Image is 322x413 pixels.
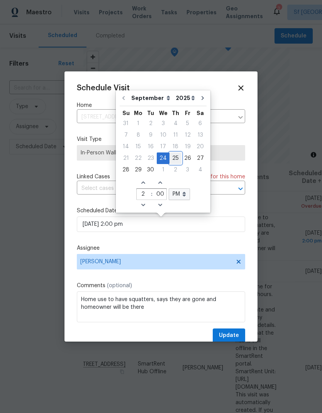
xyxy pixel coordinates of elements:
[181,141,194,152] div: 19
[194,164,207,176] div: Sat Oct 04 2025
[77,84,130,92] span: Schedule Visit
[157,153,169,164] div: 24
[169,141,181,152] div: Thu Sep 18 2025
[129,92,174,104] select: Month
[194,153,207,164] div: 27
[132,118,144,129] div: Mon Sep 01 2025
[169,118,181,129] div: 4
[181,118,194,129] div: 5
[181,152,194,164] div: Fri Sep 26 2025
[132,153,144,164] div: 22
[120,153,132,164] div: 21
[120,141,132,152] div: 14
[144,164,157,175] div: 30
[77,135,245,143] label: Visit Type
[77,217,245,232] input: M/D/YYYY
[159,110,168,116] abbr: Wednesday
[169,130,181,140] div: 11
[132,164,144,175] div: 29
[120,130,132,140] div: 7
[144,129,157,141] div: Tue Sep 09 2025
[132,164,144,176] div: Mon Sep 29 2025
[172,110,179,116] abbr: Thursday
[144,141,157,152] div: Tue Sep 16 2025
[137,189,149,200] input: hours (12hr clock)
[144,153,157,164] div: 23
[144,152,157,164] div: Tue Sep 23 2025
[219,331,239,340] span: Update
[194,129,207,141] div: Sat Sep 13 2025
[77,207,245,215] label: Scheduled Date
[181,153,194,164] div: 26
[194,152,207,164] div: Sat Sep 27 2025
[107,283,132,288] span: (optional)
[235,183,246,194] button: Open
[118,90,129,106] button: Go to previous month
[181,130,194,140] div: 12
[77,282,245,289] label: Comments
[157,118,169,129] div: Wed Sep 03 2025
[120,118,132,129] div: Sun Aug 31 2025
[157,164,169,175] div: 1
[132,130,144,140] div: 8
[154,189,166,200] input: minutes
[197,110,204,116] abbr: Saturday
[77,183,224,195] input: Select cases
[120,129,132,141] div: Sun Sep 07 2025
[77,291,245,322] textarea: Home use to have squatters, says they are gone and homeowner will be there
[169,118,181,129] div: Thu Sep 04 2025
[132,141,144,152] div: 15
[134,110,142,116] abbr: Monday
[194,141,207,152] div: Sat Sep 20 2025
[144,141,157,152] div: 16
[154,178,166,188] span: Increase minutes
[169,164,181,176] div: Thu Oct 02 2025
[144,164,157,176] div: Tue Sep 30 2025
[213,328,245,343] button: Update
[120,118,132,129] div: 31
[194,118,207,129] div: 6
[147,110,154,116] abbr: Tuesday
[132,118,144,129] div: 1
[157,141,169,152] div: 17
[77,111,234,123] input: Enter in an address
[181,164,194,175] div: 3
[185,110,190,116] abbr: Friday
[144,118,157,129] div: 2
[194,118,207,129] div: Sat Sep 06 2025
[169,129,181,141] div: Thu Sep 11 2025
[120,141,132,152] div: Sun Sep 14 2025
[120,164,132,176] div: Sun Sep 28 2025
[169,164,181,175] div: 2
[197,90,208,106] button: Go to next month
[194,164,207,175] div: 4
[132,129,144,141] div: Mon Sep 08 2025
[80,149,242,157] span: In-Person Walkthrough
[169,153,181,164] div: 25
[157,129,169,141] div: Wed Sep 10 2025
[157,164,169,176] div: Wed Oct 01 2025
[157,152,169,164] div: Wed Sep 24 2025
[169,141,181,152] div: 18
[194,141,207,152] div: 20
[174,92,197,104] select: Year
[77,173,110,181] span: Linked Cases
[132,152,144,164] div: Mon Sep 22 2025
[80,259,232,265] span: [PERSON_NAME]
[154,200,166,211] span: Decrease minutes
[120,164,132,175] div: 28
[169,152,181,164] div: Thu Sep 25 2025
[181,118,194,129] div: Fri Sep 05 2025
[77,102,245,109] label: Home
[77,244,245,252] label: Assignee
[181,141,194,152] div: Fri Sep 19 2025
[132,141,144,152] div: Mon Sep 15 2025
[237,84,245,92] span: Close
[149,188,154,199] span: :
[181,129,194,141] div: Fri Sep 12 2025
[137,178,149,188] span: Increase hours (12hr clock)
[157,130,169,140] div: 10
[144,130,157,140] div: 9
[157,141,169,152] div: Wed Sep 17 2025
[181,164,194,176] div: Fri Oct 03 2025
